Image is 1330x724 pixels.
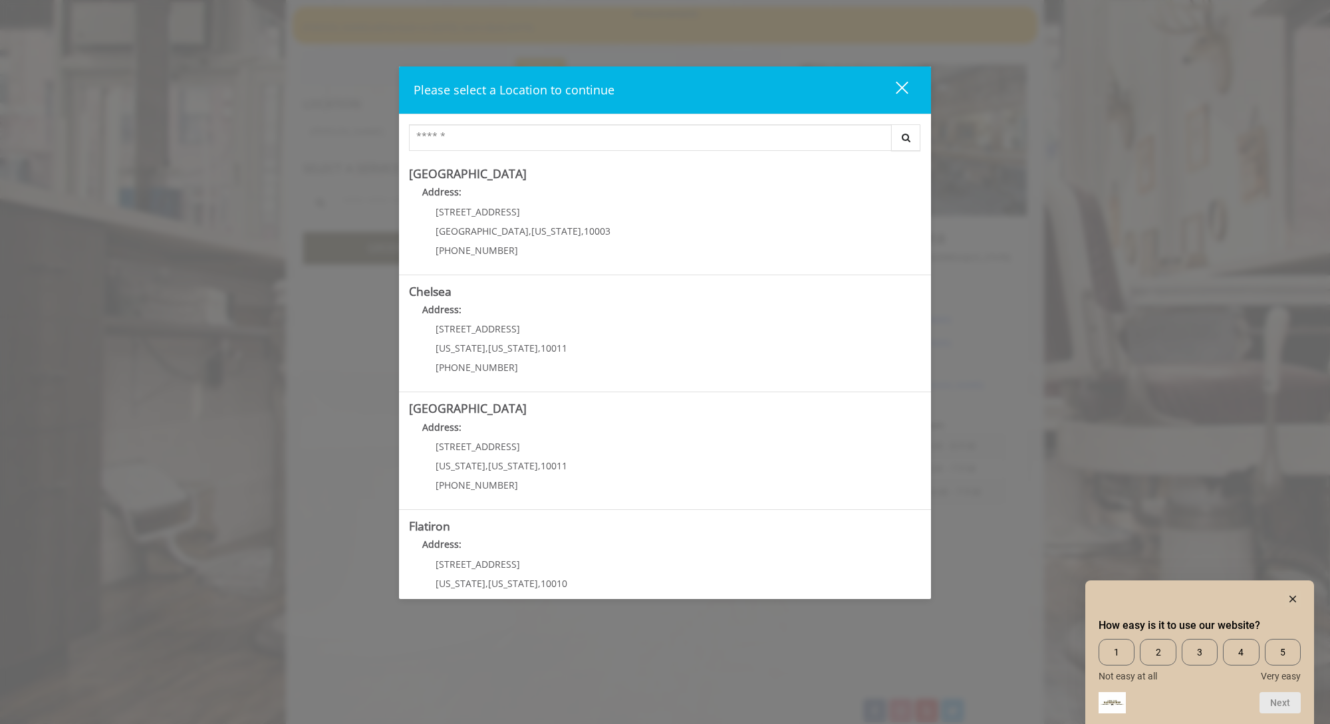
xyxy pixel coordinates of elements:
span: [PHONE_NUMBER] [436,244,518,257]
span: 5 [1265,639,1301,665]
span: [US_STATE] [436,459,485,472]
span: 3 [1182,639,1218,665]
span: 2 [1140,639,1176,665]
i: Search button [898,133,914,142]
span: Please select a Location to continue [414,82,614,98]
span: Very easy [1261,671,1301,681]
span: [US_STATE] [488,342,538,354]
b: Flatiron [409,518,450,534]
span: [US_STATE] [488,459,538,472]
span: [PHONE_NUMBER] [436,361,518,374]
span: , [485,459,488,472]
span: [US_STATE] [436,342,485,354]
b: Address: [422,421,462,433]
span: , [485,577,488,590]
span: 4 [1223,639,1259,665]
b: [GEOGRAPHIC_DATA] [409,400,527,416]
span: [STREET_ADDRESS] [436,322,520,335]
span: , [538,577,541,590]
button: Next question [1260,692,1301,713]
b: Address: [422,303,462,316]
span: 10011 [541,342,567,354]
b: Address: [422,185,462,198]
span: [GEOGRAPHIC_DATA] [436,225,529,237]
span: Not easy at all [1099,671,1157,681]
b: [GEOGRAPHIC_DATA] [409,166,527,181]
span: , [538,342,541,354]
span: 10011 [541,459,567,472]
b: Chelsea [409,283,452,299]
div: How easy is it to use our website? Select an option from 1 to 5, with 1 being Not easy at all and... [1099,591,1301,713]
span: [STREET_ADDRESS] [436,205,520,218]
span: [US_STATE] [436,577,485,590]
h2: How easy is it to use our website? Select an option from 1 to 5, with 1 being Not easy at all and... [1099,618,1301,634]
div: How easy is it to use our website? Select an option from 1 to 5, with 1 being Not easy at all and... [1099,639,1301,681]
span: [US_STATE] [488,577,538,590]
div: Center Select [409,124,921,158]
span: 10003 [584,225,610,237]
span: , [529,225,531,237]
span: 1 [1099,639,1134,665]
span: [PHONE_NUMBER] [436,479,518,491]
span: , [485,342,488,354]
input: Search Center [409,124,892,151]
span: , [581,225,584,237]
span: [STREET_ADDRESS] [436,440,520,453]
button: close dialog [871,76,916,104]
button: Hide survey [1285,591,1301,607]
span: 10010 [541,577,567,590]
span: , [538,459,541,472]
b: Address: [422,538,462,550]
div: close dialog [880,80,907,100]
span: [STREET_ADDRESS] [436,558,520,570]
span: [US_STATE] [531,225,581,237]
